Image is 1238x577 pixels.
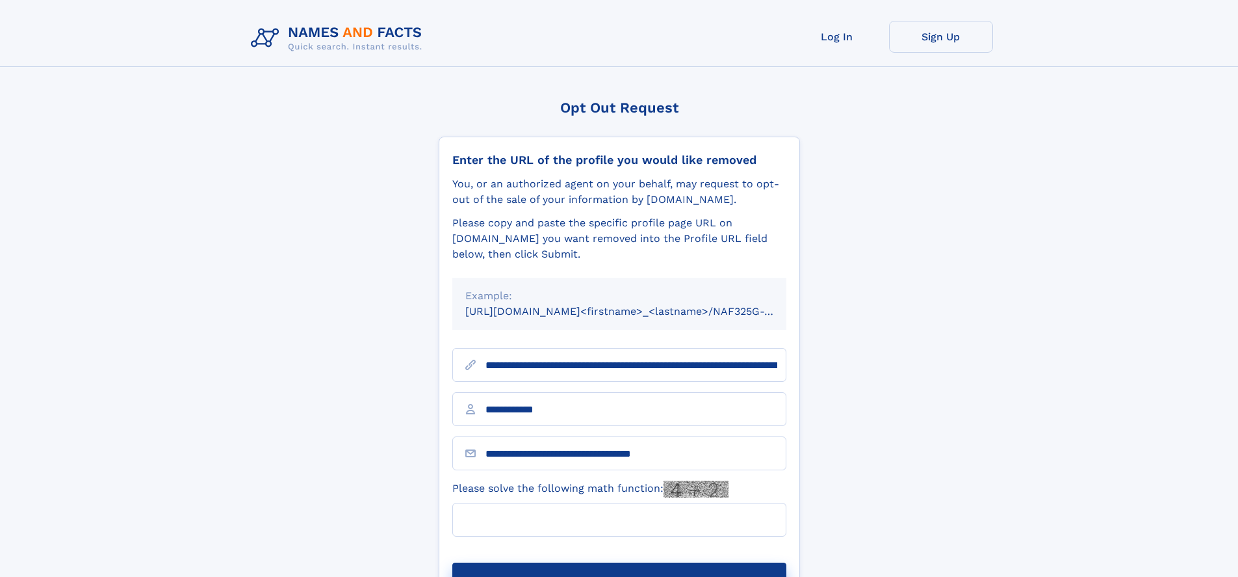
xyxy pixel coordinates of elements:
[465,305,811,317] small: [URL][DOMAIN_NAME]<firstname>_<lastname>/NAF325G-xxxxxxxx
[889,21,993,53] a: Sign Up
[452,176,786,208] div: You, or an authorized agent on your behalf, may request to opt-out of the sale of your informatio...
[452,481,729,498] label: Please solve the following math function:
[246,21,433,56] img: Logo Names and Facts
[465,288,773,304] div: Example:
[439,100,800,116] div: Opt Out Request
[452,153,786,167] div: Enter the URL of the profile you would like removed
[452,215,786,262] div: Please copy and paste the specific profile page URL on [DOMAIN_NAME] you want removed into the Pr...
[785,21,889,53] a: Log In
